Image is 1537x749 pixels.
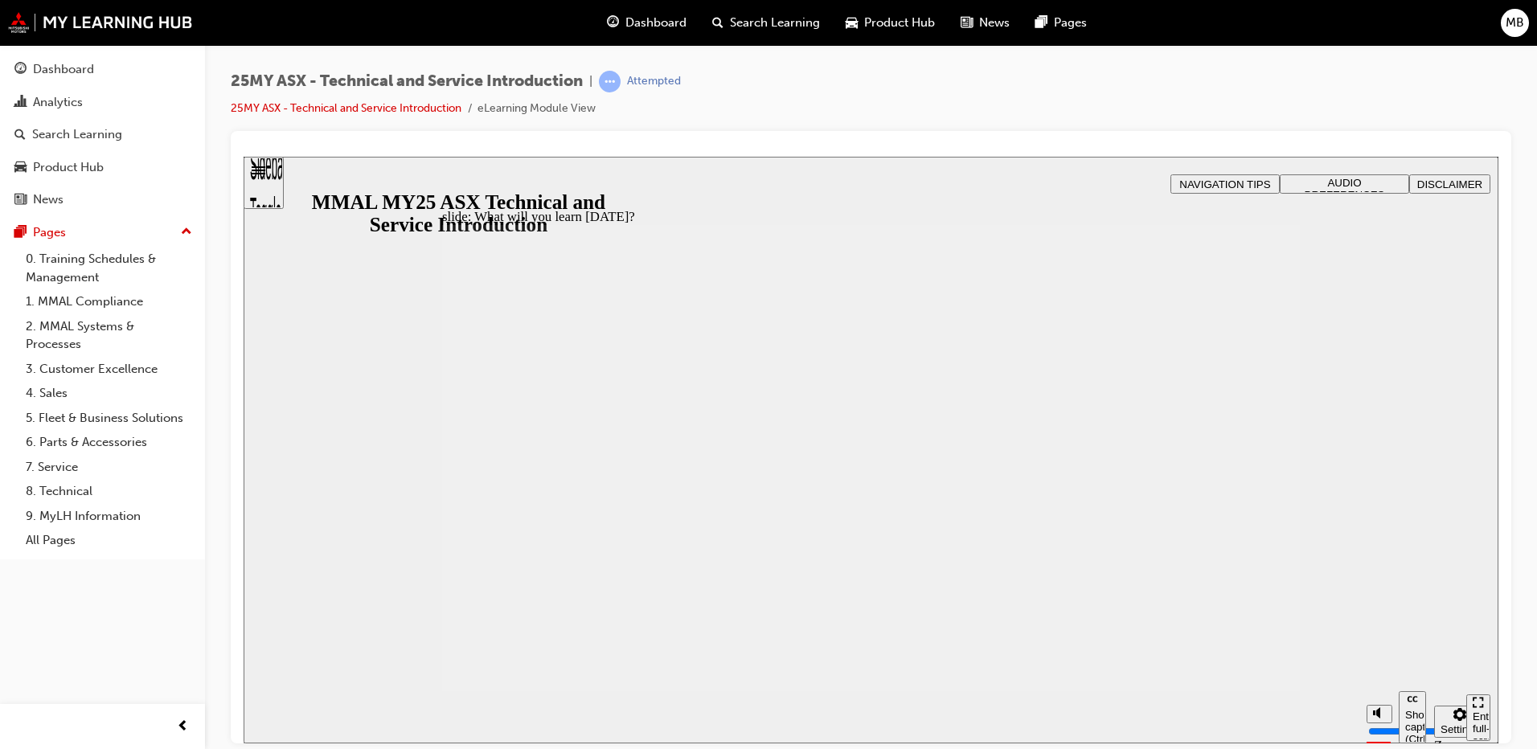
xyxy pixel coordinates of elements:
div: Pages [33,223,66,242]
label: Zoom to fit [1191,581,1223,628]
div: Analytics [33,93,83,112]
span: news-icon [14,193,27,207]
span: prev-icon [177,717,189,737]
span: AUDIO PREFERENCES [1061,20,1141,44]
button: Mute (Ctrl+Alt+M) [1123,548,1149,567]
span: 25MY ASX - Technical and Service Introduction [231,72,583,91]
button: Pages [6,218,199,248]
a: 4. Sales [19,381,199,406]
span: | [589,72,592,91]
button: Enter full-screen (Ctrl+Alt+F) [1223,538,1247,584]
button: NAVIGATION TIPS [927,18,1036,37]
img: mmal [8,12,193,33]
span: Dashboard [625,14,687,32]
input: volume [1125,568,1228,581]
div: Search Learning [32,125,122,144]
span: up-icon [181,222,192,243]
span: Product Hub [864,14,935,32]
span: car-icon [14,161,27,175]
a: 8. Technical [19,479,199,504]
button: MB [1501,9,1529,37]
li: eLearning Module View [477,100,596,118]
span: pages-icon [1035,13,1047,33]
a: 3. Customer Excellence [19,357,199,382]
a: pages-iconPages [1023,6,1100,39]
a: 7. Service [19,455,199,480]
span: news-icon [961,13,973,33]
span: MB [1506,14,1524,32]
span: search-icon [14,128,26,142]
span: guage-icon [14,63,27,77]
span: pages-icon [14,226,27,240]
a: 2. MMAL Systems & Processes [19,314,199,357]
button: Show captions (Ctrl+Alt+C) [1155,534,1182,587]
a: news-iconNews [948,6,1023,39]
div: Settings [1197,567,1236,579]
div: Product Hub [33,158,104,177]
a: 1. MMAL Compliance [19,289,199,314]
button: AUDIO PREFERENCES [1036,18,1166,37]
a: Product Hub [6,153,199,182]
a: 6. Parts & Accessories [19,430,199,455]
span: learningRecordVerb_ATTEMPT-icon [599,71,621,92]
a: search-iconSearch Learning [699,6,833,39]
nav: slide navigation [1223,534,1247,587]
span: NAVIGATION TIPS [936,22,1027,34]
div: misc controls [1115,534,1215,587]
div: News [33,190,64,209]
button: Settings [1191,549,1242,581]
a: All Pages [19,528,199,553]
a: Analytics [6,88,199,117]
div: Attempted [627,74,681,89]
a: 9. MyLH Information [19,504,199,529]
a: guage-iconDashboard [594,6,699,39]
a: Dashboard [6,55,199,84]
div: Enter full-screen (Ctrl+Alt+F) [1229,554,1240,602]
div: Show captions (Ctrl+Alt+C) [1162,552,1176,588]
span: Search Learning [730,14,820,32]
a: 25MY ASX - Technical and Service Introduction [231,101,461,115]
a: 0. Training Schedules & Management [19,247,199,289]
span: guage-icon [607,13,619,33]
span: search-icon [712,13,723,33]
button: DISCLAIMER [1166,18,1247,37]
span: car-icon [846,13,858,33]
span: DISCLAIMER [1174,22,1239,34]
a: car-iconProduct Hub [833,6,948,39]
a: 5. Fleet & Business Solutions [19,406,199,431]
a: Search Learning [6,120,199,149]
a: News [6,185,199,215]
span: Pages [1054,14,1087,32]
span: News [979,14,1010,32]
span: chart-icon [14,96,27,110]
button: DashboardAnalyticsSearch LearningProduct HubNews [6,51,199,218]
div: Dashboard [33,60,94,79]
